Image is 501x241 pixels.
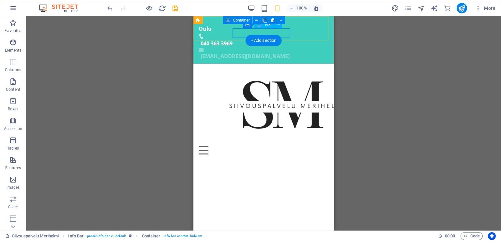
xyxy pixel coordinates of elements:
p: Features [5,165,21,170]
p: Elements [5,48,22,53]
div: + Add section [246,35,282,46]
button: undo [106,4,114,12]
nav: breadcrumb [68,232,202,240]
span: : [449,233,450,238]
span: . preset-info-bar-v3-default [86,232,126,240]
p: Favorites [5,28,21,33]
p: Images [7,185,20,190]
i: AI Writer [431,5,438,12]
button: publish [457,3,467,13]
button: pages [404,4,412,12]
span: Code [463,232,480,240]
i: Undo: Define viewports on which this element should be visible. (Ctrl+Z) [106,5,114,12]
i: This element is a customizable preset [129,234,132,238]
i: Reload page [159,5,166,12]
p: Accordion [4,126,22,131]
button: Usercentrics [488,232,496,240]
h6: Session time [438,232,455,240]
p: Slider [8,204,18,210]
i: Commerce [444,5,451,12]
button: design [391,4,399,12]
img: Editor Logo [38,4,86,12]
button: text_generator [431,4,438,12]
p: Boxes [8,106,19,112]
button: Click here to leave preview mode and continue editing [145,4,153,12]
p: Columns [5,67,21,72]
button: commerce [444,4,451,12]
button: reload [158,4,166,12]
button: save [171,4,179,12]
i: On resize automatically adjust zoom level to fit chosen device. [313,5,319,11]
i: Pages (Ctrl+Alt+S) [404,5,412,12]
button: navigator [417,4,425,12]
span: More [475,5,495,11]
p: Content [6,87,20,92]
h6: 100% [296,4,307,12]
span: Container [233,18,250,22]
p: Tables [7,146,19,151]
span: Text [264,23,271,26]
a: Siivouspalvelu Merihelmi [5,232,59,240]
span: Click to select. Double-click to edit [142,232,160,240]
button: More [472,3,498,13]
i: Publish [458,5,465,12]
button: 100% [287,4,310,12]
button: Code [461,232,483,240]
span: . info-bar-content .hide-sm [163,232,202,240]
span: 040 363 3969 [7,24,39,31]
i: Navigator [417,5,425,12]
span: Click to select. Double-click to edit [68,232,83,240]
span: 00 00 [445,232,455,240]
i: Design (Ctrl+Alt+Y) [391,5,399,12]
i: Save (Ctrl+S) [172,5,179,12]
